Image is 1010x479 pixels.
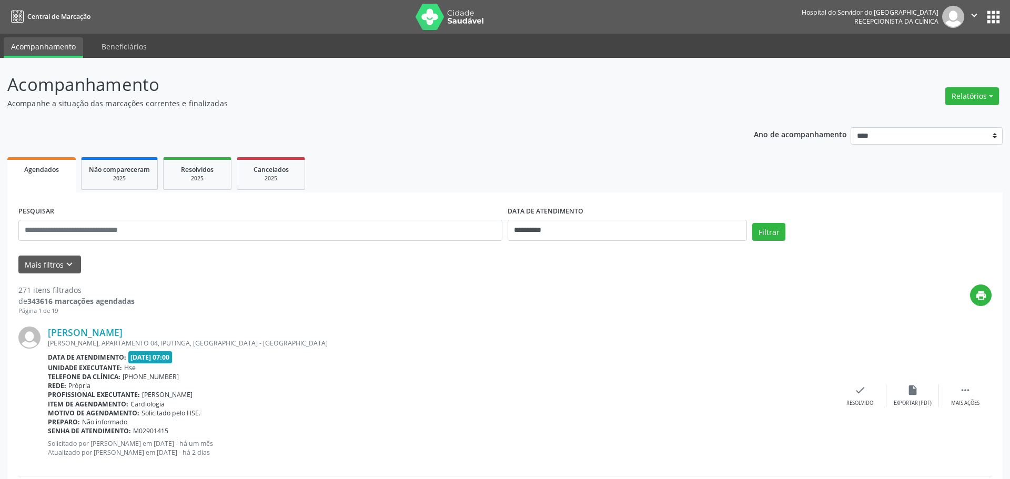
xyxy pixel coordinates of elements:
div: 2025 [245,175,297,182]
i:  [968,9,980,21]
i: insert_drive_file [907,384,918,396]
div: de [18,295,135,307]
span: Solicitado pelo HSE. [142,409,200,417]
p: Solicitado por [PERSON_NAME] em [DATE] - há um mês Atualizado por [PERSON_NAME] em [DATE] - há 2 ... [48,439,834,457]
a: Beneficiários [94,37,154,56]
button: Mais filtroskeyboard_arrow_down [18,256,81,274]
a: Central de Marcação [7,8,90,25]
i: keyboard_arrow_down [64,259,75,270]
b: Unidade executante: [48,363,122,372]
b: Motivo de agendamento: [48,409,139,417]
span: [PERSON_NAME] [142,390,193,399]
div: Mais ações [951,400,979,407]
p: Acompanhamento [7,72,704,98]
span: Agendados [24,165,59,174]
b: Item de agendamento: [48,400,128,409]
i: print [975,290,987,301]
span: Resolvidos [181,165,214,174]
span: Não compareceram [89,165,150,174]
span: [DATE] 07:00 [128,351,173,363]
button: Filtrar [752,223,785,241]
i: check [854,384,866,396]
div: [PERSON_NAME], APARTAMENTO 04, IPUTINGA, [GEOGRAPHIC_DATA] - [GEOGRAPHIC_DATA] [48,339,834,348]
div: Resolvido [846,400,873,407]
span: Hse [124,363,136,372]
strong: 343616 marcações agendadas [27,296,135,306]
i:  [959,384,971,396]
span: M02901415 [133,426,168,435]
label: PESQUISAR [18,203,54,220]
button: print [970,284,992,306]
span: Recepcionista da clínica [854,17,938,26]
img: img [18,327,41,349]
p: Acompanhe a situação das marcações correntes e finalizadas [7,98,704,109]
div: 271 itens filtrados [18,284,135,295]
button:  [964,6,984,28]
div: 2025 [89,175,150,182]
img: img [942,6,964,28]
span: Cardiologia [130,400,165,409]
button: apps [984,8,1003,26]
div: Página 1 de 19 [18,307,135,315]
b: Telefone da clínica: [48,372,120,381]
span: Não informado [82,417,127,426]
div: Exportar (PDF) [894,400,932,407]
b: Senha de atendimento: [48,426,131,435]
b: Profissional executante: [48,390,140,399]
span: Cancelados [254,165,289,174]
a: Acompanhamento [4,37,83,58]
div: Hospital do Servidor do [GEOGRAPHIC_DATA] [802,8,938,17]
b: Preparo: [48,417,80,426]
p: Ano de acompanhamento [754,127,847,140]
b: Data de atendimento: [48,353,126,362]
span: [PHONE_NUMBER] [123,372,179,381]
div: 2025 [171,175,224,182]
b: Rede: [48,381,66,390]
span: Central de Marcação [27,12,90,21]
label: DATA DE ATENDIMENTO [508,203,583,220]
button: Relatórios [945,87,999,105]
a: [PERSON_NAME] [48,327,123,338]
span: Própria [68,381,90,390]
